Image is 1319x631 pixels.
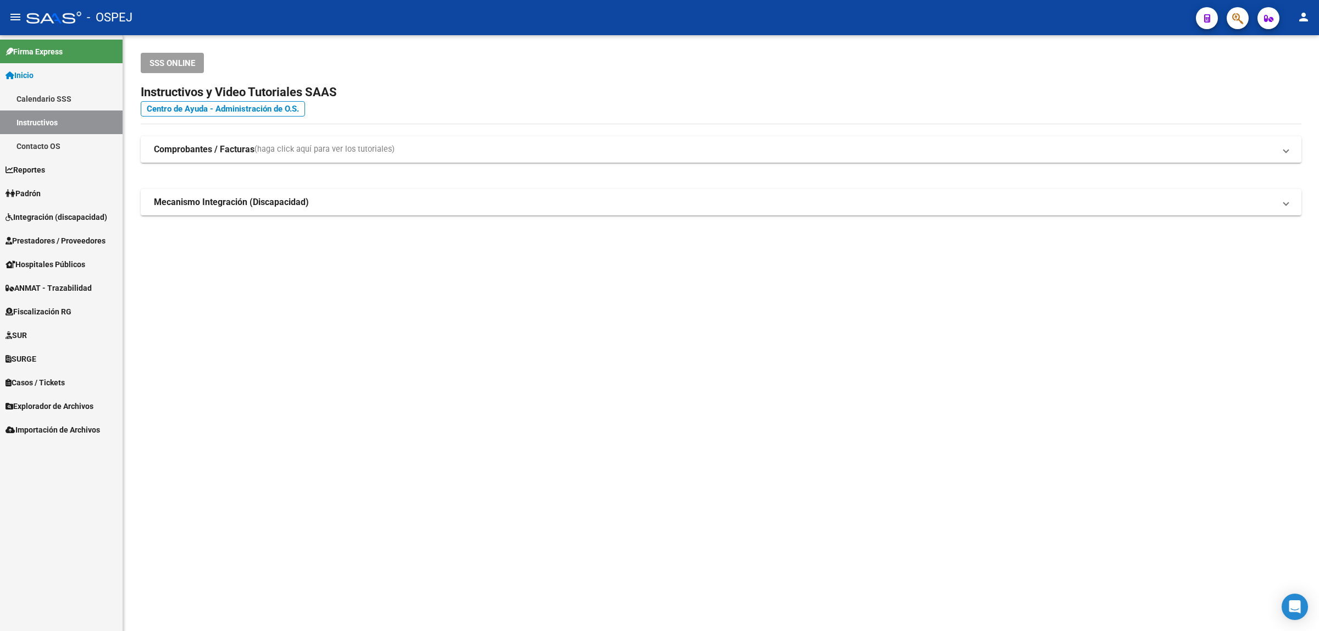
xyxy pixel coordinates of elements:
[5,282,92,294] span: ANMAT - Trazabilidad
[149,58,195,68] span: SSS ONLINE
[9,10,22,24] mat-icon: menu
[5,187,41,200] span: Padrón
[5,353,36,365] span: SURGE
[141,82,1301,103] h2: Instructivos y Video Tutoriales SAAS
[5,329,27,341] span: SUR
[154,143,254,156] strong: Comprobantes / Facturas
[141,101,305,117] a: Centro de Ayuda - Administración de O.S.
[5,306,71,318] span: Fiscalización RG
[5,69,34,81] span: Inicio
[5,211,107,223] span: Integración (discapacidad)
[5,400,93,412] span: Explorador de Archivos
[254,143,395,156] span: (haga click aquí para ver los tutoriales)
[1282,594,1308,620] div: Open Intercom Messenger
[141,53,204,73] button: SSS ONLINE
[87,5,132,30] span: - OSPEJ
[5,424,100,436] span: Importación de Archivos
[5,258,85,270] span: Hospitales Públicos
[5,235,106,247] span: Prestadores / Proveedores
[154,196,309,208] strong: Mecanismo Integración (Discapacidad)
[1297,10,1310,24] mat-icon: person
[141,136,1301,163] mat-expansion-panel-header: Comprobantes / Facturas(haga click aquí para ver los tutoriales)
[5,46,63,58] span: Firma Express
[141,189,1301,215] mat-expansion-panel-header: Mecanismo Integración (Discapacidad)
[5,377,65,389] span: Casos / Tickets
[5,164,45,176] span: Reportes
